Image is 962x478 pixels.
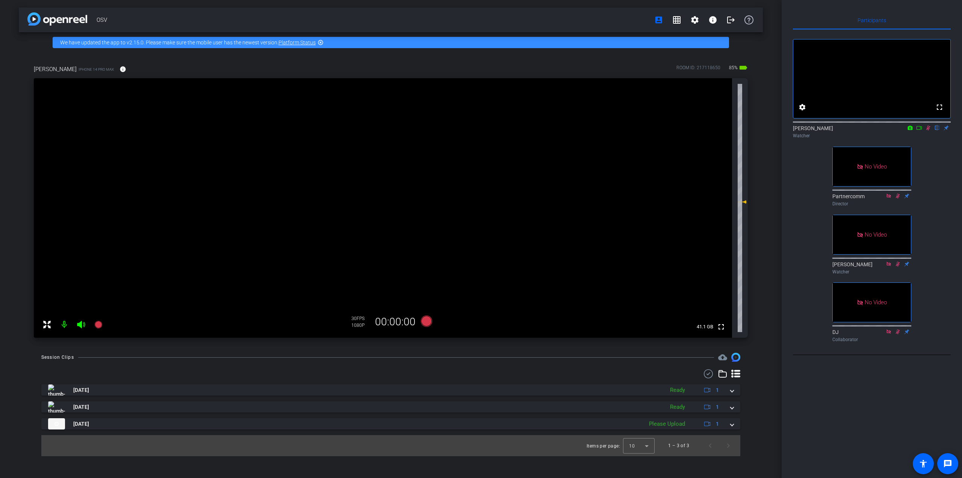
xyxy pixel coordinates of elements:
div: Director [832,200,911,207]
span: Participants [858,18,886,23]
mat-icon: settings [690,15,699,24]
span: Destinations for your clips [718,353,727,362]
span: 85% [728,62,739,74]
mat-icon: highlight_off [318,39,324,46]
div: Ready [666,403,689,411]
div: Watcher [793,132,951,139]
mat-icon: message [943,459,952,468]
button: Next page [719,437,737,455]
span: iPhone 14 Pro Max [79,67,114,72]
span: [DATE] [73,420,89,428]
mat-icon: info [708,15,717,24]
span: No Video [865,231,887,238]
mat-icon: flip [933,124,942,131]
span: 1 [716,403,719,411]
div: Please Upload [645,420,689,428]
mat-icon: battery_std [739,63,748,72]
div: ROOM ID: 217118650 [676,64,720,75]
mat-icon: fullscreen [935,103,944,112]
mat-expansion-panel-header: thumb-nail[DATE]Please Upload1 [41,418,740,429]
div: Partnercomm [832,193,911,207]
div: 1080P [351,322,370,328]
img: thumb-nail [48,384,65,396]
mat-icon: account_box [654,15,663,24]
mat-expansion-panel-header: thumb-nail[DATE]Ready1 [41,384,740,396]
img: app-logo [27,12,87,26]
span: [DATE] [73,403,89,411]
div: [PERSON_NAME] [832,261,911,275]
img: Session clips [731,353,740,362]
div: Collaborator [832,336,911,343]
span: 1 [716,386,719,394]
mat-icon: logout [726,15,735,24]
div: We have updated the app to v2.15.0. Please make sure the mobile user has the newest version. [53,37,729,48]
div: Session Clips [41,354,74,361]
img: thumb-nail [48,401,65,413]
mat-icon: settings [798,103,807,112]
span: 1 [716,420,719,428]
div: DJ [832,328,911,343]
div: [PERSON_NAME] [793,124,951,139]
mat-icon: cloud_upload [718,353,727,362]
span: No Video [865,163,887,170]
img: thumb-nail [48,418,65,429]
a: Platform Status [278,39,316,46]
mat-icon: fullscreen [717,322,726,331]
div: 30 [351,316,370,322]
div: 00:00:00 [370,316,420,328]
div: Ready [666,386,689,395]
button: Previous page [701,437,719,455]
span: [DATE] [73,386,89,394]
div: 1 – 3 of 3 [668,442,689,449]
mat-icon: info [119,66,126,73]
span: FPS [357,316,365,321]
div: Watcher [832,269,911,275]
div: Items per page: [587,442,620,450]
mat-icon: grid_on [672,15,681,24]
mat-expansion-panel-header: thumb-nail[DATE]Ready1 [41,401,740,413]
span: No Video [865,299,887,306]
span: 41.1 GB [694,322,716,331]
span: OSV [97,12,650,27]
mat-icon: 1 dB [738,197,747,206]
mat-icon: accessibility [919,459,928,468]
span: [PERSON_NAME] [34,65,77,73]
